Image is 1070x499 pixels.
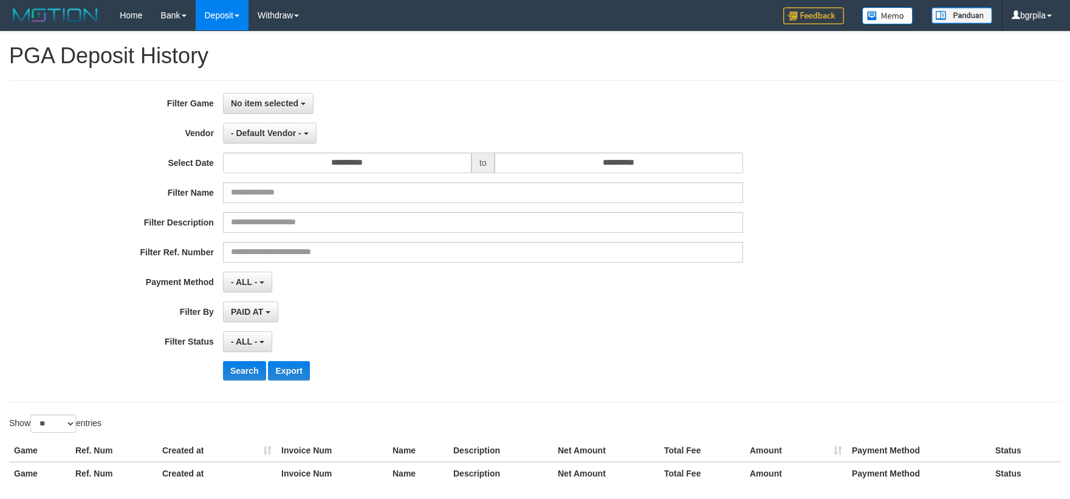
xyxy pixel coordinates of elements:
button: - Default Vendor - [223,123,317,143]
button: Export [268,361,309,380]
label: Show entries [9,415,101,433]
span: - ALL - [231,337,258,346]
button: Search [223,361,266,380]
img: Feedback.jpg [783,7,844,24]
span: PAID AT [231,307,263,317]
img: Button%20Memo.svg [862,7,913,24]
select: Showentries [30,415,76,433]
th: Invoice Num [276,462,388,484]
th: Ref. Num [70,462,157,484]
span: to [472,153,495,173]
th: Status [990,439,1061,462]
button: - ALL - [223,272,272,292]
button: No item selected [223,93,314,114]
th: Payment Method [847,439,990,462]
span: No item selected [231,98,298,108]
th: Name [388,439,448,462]
th: Game [9,439,70,462]
th: Payment Method [847,462,990,484]
th: Net Amount [553,439,659,462]
th: Ref. Num [70,439,157,462]
img: panduan.png [931,7,992,24]
button: - ALL - [223,331,272,352]
th: Created at [157,439,276,462]
th: Net Amount [553,462,659,484]
th: Description [448,439,553,462]
th: Name [388,462,448,484]
span: - ALL - [231,277,258,287]
button: PAID AT [223,301,278,322]
th: Invoice Num [276,439,388,462]
span: - Default Vendor - [231,128,301,138]
th: Status [990,462,1061,484]
th: Created at [157,462,276,484]
th: Total Fee [659,439,745,462]
th: Amount [745,439,847,462]
img: MOTION_logo.png [9,6,101,24]
th: Amount [745,462,847,484]
th: Description [448,462,553,484]
h1: PGA Deposit History [9,44,1061,68]
th: Total Fee [659,462,745,484]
